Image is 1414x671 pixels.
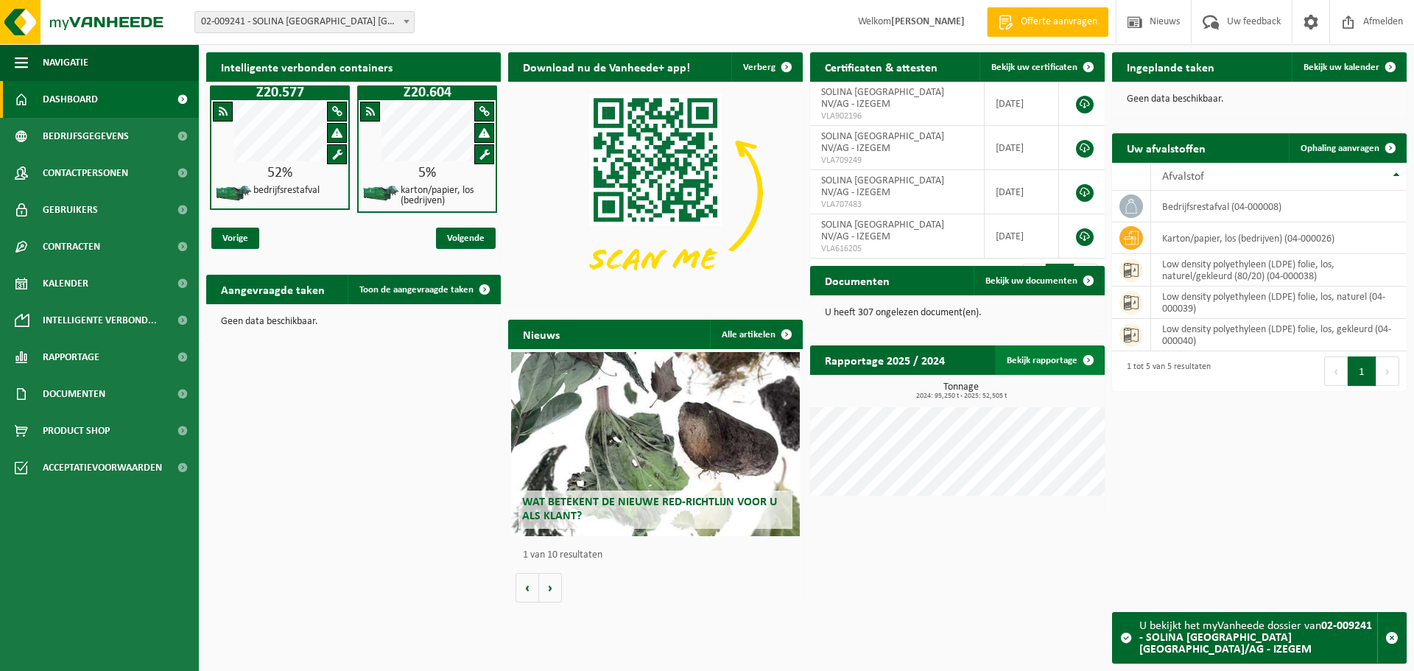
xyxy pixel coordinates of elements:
[1151,222,1407,254] td: karton/papier, los (bedrijven) (04-000026)
[1348,356,1376,386] button: 1
[516,573,539,603] button: Vorige
[348,275,499,304] a: Toon de aangevraagde taken
[974,266,1103,295] a: Bekijk uw documenten
[1151,287,1407,319] td: low density polyethyleen (LDPE) folie, los, naturel (04-000039)
[985,170,1059,214] td: [DATE]
[1112,133,1220,162] h2: Uw afvalstoffen
[539,573,562,603] button: Volgende
[211,228,259,249] span: Vorige
[1127,94,1392,105] p: Geen data beschikbaar.
[1324,356,1348,386] button: Previous
[995,345,1103,375] a: Bekijk rapportage
[1292,52,1405,82] a: Bekijk uw kalender
[1304,63,1379,72] span: Bekijk uw kalender
[985,214,1059,259] td: [DATE]
[1112,52,1229,81] h2: Ingeplande taken
[743,63,775,72] span: Verberg
[43,412,110,449] span: Product Shop
[979,52,1103,82] a: Bekijk uw certificaten
[810,345,960,374] h2: Rapportage 2025 / 2024
[401,186,490,206] h4: karton/papier, los (bedrijven)
[215,184,252,203] img: HK-XZ-20-GN-01
[731,52,801,82] button: Verberg
[43,155,128,192] span: Contactpersonen
[436,228,496,249] span: Volgende
[1151,191,1407,222] td: bedrijfsrestafval (04-000008)
[810,52,952,81] h2: Certificaten & attesten
[43,339,99,376] span: Rapportage
[43,192,98,228] span: Gebruikers
[43,44,88,81] span: Navigatie
[991,63,1077,72] span: Bekijk uw certificaten
[43,228,100,265] span: Contracten
[821,243,973,255] span: VLA616205
[1301,144,1379,153] span: Ophaling aanvragen
[825,308,1090,318] p: U heeft 307 ongelezen document(en).
[710,320,801,349] a: Alle artikelen
[1289,133,1405,163] a: Ophaling aanvragen
[508,82,803,303] img: Download de VHEPlus App
[194,11,415,33] span: 02-009241 - SOLINA BELGIUM NV/AG - IZEGEM
[43,265,88,302] span: Kalender
[43,449,162,486] span: Acceptatievoorwaarden
[821,87,944,110] span: SOLINA [GEOGRAPHIC_DATA] NV/AG - IZEGEM
[817,382,1105,400] h3: Tonnage
[985,82,1059,126] td: [DATE]
[253,186,320,196] h4: bedrijfsrestafval
[1017,15,1101,29] span: Offerte aanvragen
[1119,355,1211,387] div: 1 tot 5 van 5 resultaten
[508,52,705,81] h2: Download nu de Vanheede+ app!
[359,166,496,180] div: 5%
[511,352,800,536] a: Wat betekent de nieuwe RED-richtlijn voor u als klant?
[211,166,348,180] div: 52%
[987,7,1108,37] a: Offerte aanvragen
[1139,613,1377,663] div: U bekijkt het myVanheede dossier van
[522,496,777,522] span: Wat betekent de nieuwe RED-richtlijn voor u als klant?
[43,376,105,412] span: Documenten
[810,266,904,295] h2: Documenten
[891,16,965,27] strong: [PERSON_NAME]
[361,85,493,100] h1: Z20.604
[508,320,574,348] h2: Nieuws
[1151,254,1407,287] td: low density polyethyleen (LDPE) folie, los, naturel/gekleurd (80/20) (04-000038)
[1139,620,1372,656] strong: 02-009241 - SOLINA [GEOGRAPHIC_DATA] [GEOGRAPHIC_DATA]/AG - IZEGEM
[821,199,973,211] span: VLA707483
[821,110,973,122] span: VLA902196
[821,175,944,198] span: SOLINA [GEOGRAPHIC_DATA] NV/AG - IZEGEM
[221,317,486,327] p: Geen data beschikbaar.
[206,275,340,303] h2: Aangevraagde taken
[362,184,399,203] img: HK-XZ-20-GN-01
[43,81,98,118] span: Dashboard
[43,302,157,339] span: Intelligente verbond...
[821,131,944,154] span: SOLINA [GEOGRAPHIC_DATA] NV/AG - IZEGEM
[195,12,414,32] span: 02-009241 - SOLINA BELGIUM NV/AG - IZEGEM
[523,550,795,561] p: 1 van 10 resultaten
[359,285,474,295] span: Toon de aangevraagde taken
[1162,171,1204,183] span: Afvalstof
[817,393,1105,400] span: 2024: 95,250 t - 2025: 52,505 t
[985,126,1059,170] td: [DATE]
[43,118,129,155] span: Bedrijfsgegevens
[821,155,973,166] span: VLA709249
[821,219,944,242] span: SOLINA [GEOGRAPHIC_DATA] NV/AG - IZEGEM
[985,276,1077,286] span: Bekijk uw documenten
[1151,319,1407,351] td: low density polyethyleen (LDPE) folie, los, gekleurd (04-000040)
[206,52,501,81] h2: Intelligente verbonden containers
[214,85,346,100] h1: Z20.577
[1376,356,1399,386] button: Next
